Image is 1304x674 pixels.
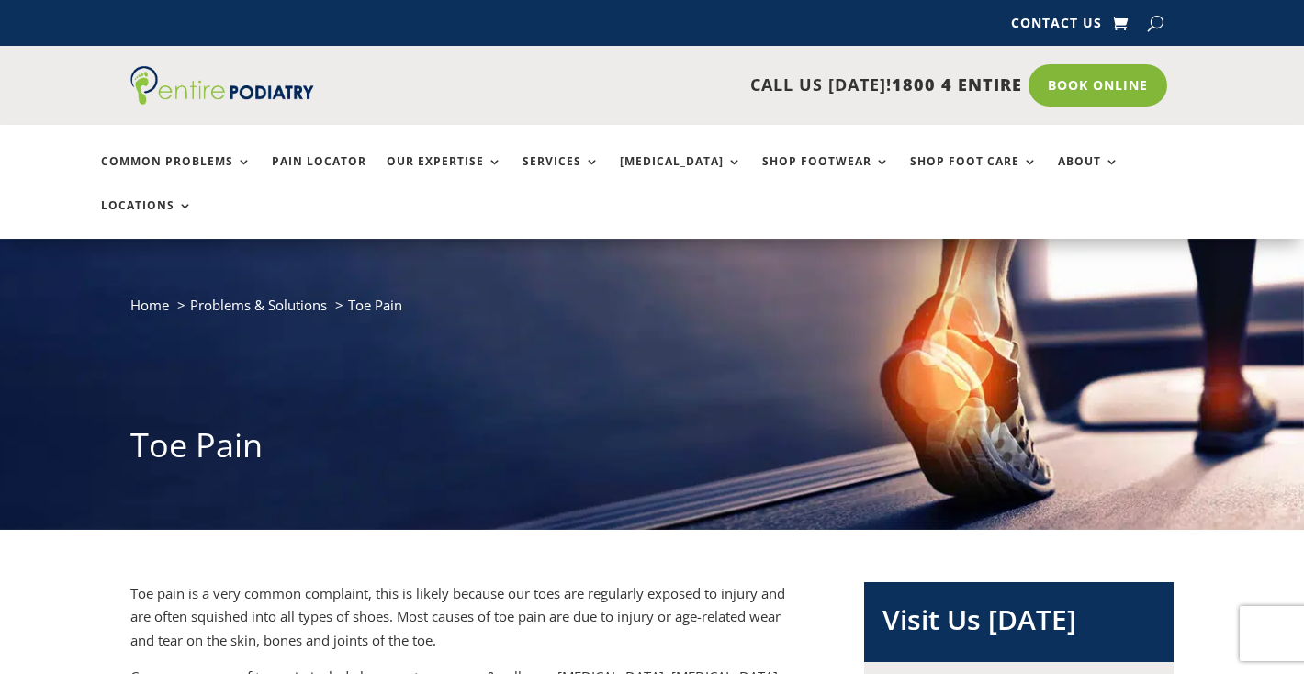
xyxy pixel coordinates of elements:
p: CALL US [DATE]! [369,73,1022,97]
a: Locations [101,199,193,239]
a: Home [130,296,169,314]
nav: breadcrumb [130,293,1174,331]
a: [MEDICAL_DATA] [620,155,742,195]
h2: Visit Us [DATE] [882,601,1155,648]
a: Shop Foot Care [910,155,1038,195]
span: 1800 4 ENTIRE [892,73,1022,95]
a: Services [523,155,600,195]
a: Common Problems [101,155,252,195]
a: Contact Us [1011,17,1102,37]
a: Our Expertise [387,155,502,195]
span: Toe Pain [348,296,402,314]
a: Entire Podiatry [130,90,314,108]
a: Problems & Solutions [190,296,327,314]
h1: Toe Pain [130,422,1174,477]
p: Toe pain is a very common complaint, this is likely because our toes are regularly exposed to inj... [130,582,807,667]
a: Shop Footwear [762,155,890,195]
a: About [1058,155,1119,195]
a: Book Online [1029,64,1167,107]
img: logo (1) [130,66,314,105]
a: Pain Locator [272,155,366,195]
